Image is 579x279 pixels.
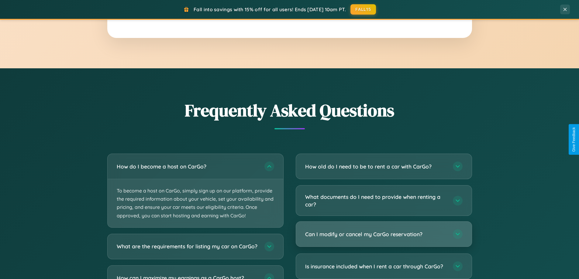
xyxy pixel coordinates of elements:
[117,163,258,170] h3: How do I become a host on CarGo?
[572,127,576,152] div: Give Feedback
[108,179,283,227] p: To become a host on CarGo, simply sign up on our platform, provide the required information about...
[305,263,447,270] h3: Is insurance included when I rent a car through CarGo?
[305,163,447,170] h3: How old do I need to be to rent a car with CarGo?
[107,99,472,122] h2: Frequently Asked Questions
[350,4,376,15] button: FALL15
[117,243,258,250] h3: What are the requirements for listing my car on CarGo?
[194,6,346,12] span: Fall into savings with 15% off for all users! Ends [DATE] 10am PT.
[305,193,447,208] h3: What documents do I need to provide when renting a car?
[305,230,447,238] h3: Can I modify or cancel my CarGo reservation?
